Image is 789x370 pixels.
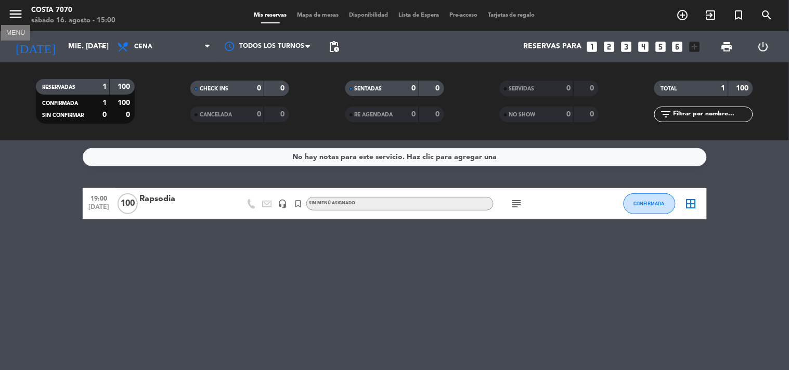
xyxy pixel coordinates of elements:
strong: 0 [281,111,287,118]
span: Mis reservas [249,12,292,18]
strong: 1 [102,83,107,90]
strong: 0 [412,111,416,118]
strong: 0 [126,111,132,118]
i: looks_4 [637,40,650,54]
strong: 0 [102,111,107,118]
i: arrow_drop_down [97,41,109,53]
span: TOTAL [661,86,677,91]
strong: 0 [257,85,261,92]
strong: 100 [118,83,132,90]
div: Rapsodia [140,192,228,206]
i: [DATE] [8,35,63,58]
strong: 0 [590,85,596,92]
span: 100 [118,193,138,214]
i: power_settings_new [757,41,769,53]
i: looks_6 [671,40,684,54]
strong: 0 [435,111,442,118]
strong: 0 [412,85,416,92]
span: 19:00 [86,192,112,204]
strong: 0 [566,85,571,92]
i: subject [511,197,523,210]
span: SENTADAS [355,86,382,91]
span: Tarjetas de regalo [483,12,540,18]
i: looks_one [585,40,599,54]
span: pending_actions [328,41,340,53]
i: exit_to_app [705,9,717,21]
input: Filtrar por nombre... [672,109,753,120]
span: [DATE] [86,204,112,216]
span: print [721,41,733,53]
span: Lista de Espera [393,12,444,18]
span: CANCELADA [200,112,232,117]
span: CHECK INS [200,86,228,91]
strong: 1 [102,99,107,107]
span: SIN CONFIRMAR [42,113,84,118]
i: search [761,9,773,21]
span: Pre-acceso [444,12,483,18]
div: MENU [1,28,30,37]
span: Mapa de mesas [292,12,344,18]
strong: 0 [566,111,571,118]
strong: 1 [721,85,726,92]
span: SERVIDAS [509,86,535,91]
i: turned_in_not [733,9,745,21]
i: add_box [688,40,702,54]
strong: 100 [118,99,132,107]
div: LOG OUT [745,31,781,62]
span: NO SHOW [509,112,536,117]
i: filter_list [659,108,672,121]
div: No hay notas para este servicio. Haz clic para agregar una [292,151,497,163]
span: CONFIRMADA [42,101,78,106]
strong: 100 [736,85,751,92]
strong: 0 [257,111,261,118]
span: Cena [134,43,152,50]
span: Reservas para [523,43,581,51]
i: turned_in_not [294,199,303,208]
button: CONFIRMADA [624,193,676,214]
i: menu [8,6,23,22]
span: CONFIRMADA [634,201,665,206]
i: headset_mic [278,199,288,208]
span: Disponibilidad [344,12,393,18]
div: Costa 7070 [31,5,115,16]
i: looks_3 [619,40,633,54]
strong: 0 [590,111,596,118]
button: menu [8,6,23,25]
i: looks_5 [654,40,667,54]
span: RE AGENDADA [355,112,393,117]
i: looks_two [602,40,616,54]
strong: 0 [435,85,442,92]
strong: 0 [281,85,287,92]
span: RESERVADAS [42,85,75,90]
i: border_all [685,197,697,210]
i: add_circle_outline [677,9,689,21]
div: sábado 16. agosto - 15:00 [31,16,115,26]
span: Sin menú asignado [309,201,356,205]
